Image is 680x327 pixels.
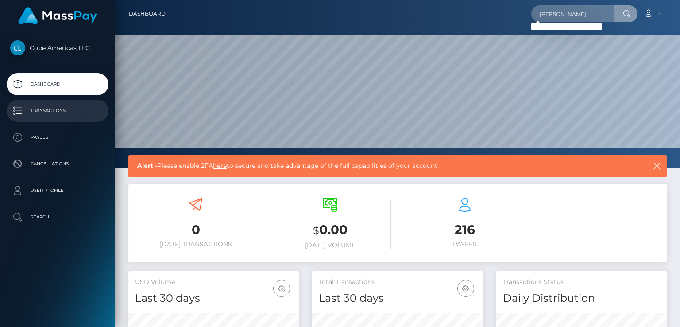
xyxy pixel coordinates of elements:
[7,126,108,148] a: Payees
[18,7,97,24] img: MassPay Logo
[137,162,157,170] b: Alert -
[270,221,391,239] h3: 0.00
[135,241,256,248] h6: [DATE] Transactions
[7,44,108,52] span: Cope Americas LLC
[135,221,256,238] h3: 0
[10,210,105,224] p: Search
[10,131,105,144] p: Payees
[7,153,108,175] a: Cancellations
[10,184,105,197] p: User Profile
[10,157,105,171] p: Cancellations
[135,291,292,306] h4: Last 30 days
[129,4,166,23] a: Dashboard
[7,73,108,95] a: Dashboard
[213,162,227,170] a: here
[404,241,525,248] h6: Payees
[135,278,292,287] h5: USD Volume
[10,78,105,91] p: Dashboard
[137,161,601,171] span: Please enable 2FA to secure and take advantage of the full capabilities of your account
[531,5,614,22] input: Search...
[313,224,319,237] small: $
[503,291,660,306] h4: Daily Distribution
[7,100,108,122] a: Transactions
[7,206,108,228] a: Search
[404,221,525,238] h3: 216
[10,104,105,117] p: Transactions
[7,179,108,202] a: User Profile
[319,291,476,306] h4: Last 30 days
[319,278,476,287] h5: Total Transactions
[270,241,391,249] h6: [DATE] Volume
[503,278,660,287] h5: Transactions Status
[10,40,25,55] img: Cope Americas LLC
